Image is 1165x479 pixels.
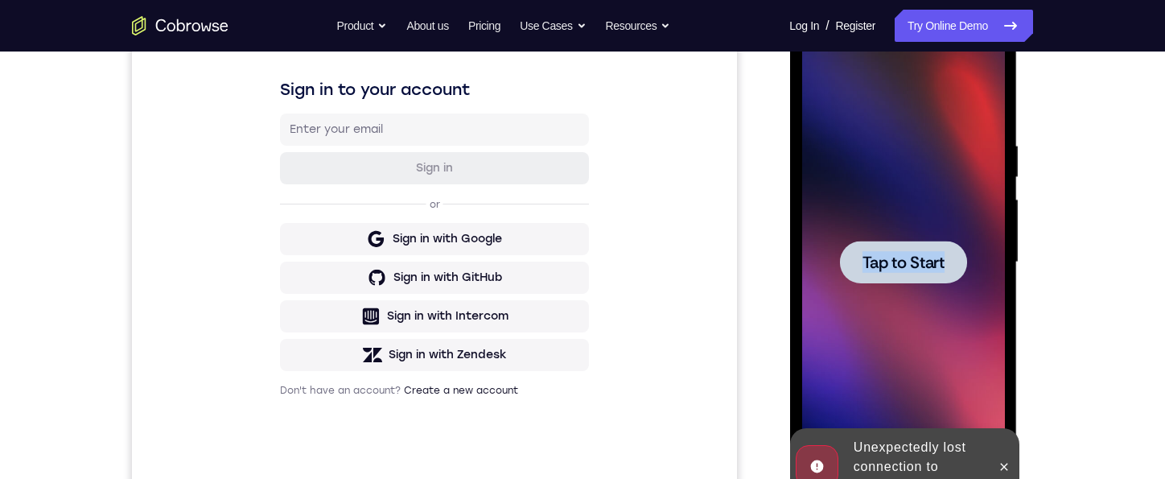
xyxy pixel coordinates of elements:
[294,230,311,243] p: or
[836,10,875,42] a: Register
[148,416,457,429] p: Don't have an account?
[606,10,671,42] button: Resources
[789,10,819,42] a: Log In
[57,407,198,477] div: Unexpectedly lost connection to device
[255,341,377,357] div: Sign in with Intercom
[406,10,448,42] a: About us
[148,294,457,326] button: Sign in with GitHub
[148,371,457,403] button: Sign in with Zendesk
[257,379,375,395] div: Sign in with Zendesk
[50,216,177,258] button: Tap to Start
[337,10,388,42] button: Product
[148,255,457,287] button: Sign in with Google
[148,110,457,133] h1: Sign in to your account
[158,154,447,170] input: Enter your email
[520,10,586,42] button: Use Cases
[261,302,370,318] div: Sign in with GitHub
[468,10,500,42] a: Pricing
[72,229,154,246] span: Tap to Start
[272,417,386,428] a: Create a new account
[148,332,457,365] button: Sign in with Intercom
[148,184,457,217] button: Sign in
[825,16,829,35] span: /
[895,10,1033,42] a: Try Online Demo
[261,263,370,279] div: Sign in with Google
[132,16,228,35] a: Go to the home page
